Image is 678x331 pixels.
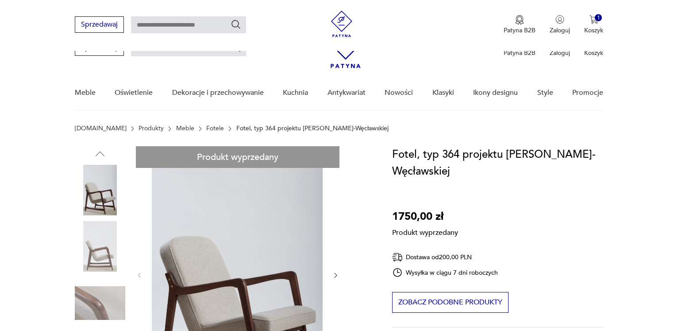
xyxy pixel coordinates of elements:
[392,292,508,313] button: Zobacz podobne produkty
[504,15,535,35] a: Ikona medaluPatyna B2B
[392,146,604,180] h1: Fotel, typ 364 projektu [PERSON_NAME]-Węcławskiej
[584,49,603,57] p: Koszyk
[327,76,366,110] a: Antykwariat
[392,267,498,278] div: Wysyłka w ciągu 7 dni roboczych
[504,15,535,35] button: Patyna B2B
[537,76,553,110] a: Style
[392,252,403,263] img: Ikona dostawy
[75,76,96,110] a: Meble
[504,26,535,35] p: Patyna B2B
[231,19,241,30] button: Szukaj
[584,26,603,35] p: Koszyk
[283,76,308,110] a: Kuchnia
[206,125,224,132] a: Fotele
[392,208,458,225] p: 1750,00 zł
[75,125,127,132] a: [DOMAIN_NAME]
[550,15,570,35] button: Zaloguj
[595,14,602,22] div: 1
[139,125,164,132] a: Produkty
[550,26,570,35] p: Zaloguj
[555,15,564,24] img: Ikonka użytkownika
[392,252,498,263] div: Dostawa od 200,00 PLN
[176,125,194,132] a: Meble
[504,49,535,57] p: Patyna B2B
[473,76,518,110] a: Ikony designu
[172,76,264,110] a: Dekoracje i przechowywanie
[328,11,355,37] img: Patyna - sklep z meblami i dekoracjami vintage
[392,225,458,238] p: Produkt wyprzedany
[75,16,124,33] button: Sprzedawaj
[515,15,524,25] img: Ikona medalu
[584,15,603,35] button: 1Koszyk
[385,76,413,110] a: Nowości
[75,45,124,51] a: Sprzedawaj
[589,15,598,24] img: Ikona koszyka
[550,49,570,57] p: Zaloguj
[115,76,153,110] a: Oświetlenie
[572,76,603,110] a: Promocje
[236,125,389,132] p: Fotel, typ 364 projektu [PERSON_NAME]-Węcławskiej
[432,76,454,110] a: Klasyki
[75,22,124,28] a: Sprzedawaj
